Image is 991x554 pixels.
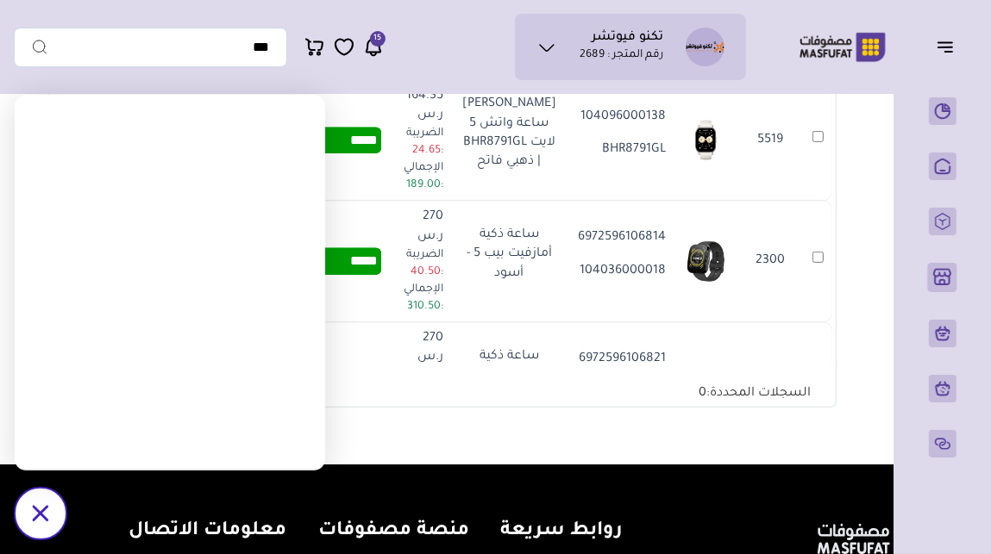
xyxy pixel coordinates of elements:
[683,239,729,284] img: 2024-04-07-6612a7b5f0537.png
[683,360,729,406] img: 2024-05-16-6645ef5d6cd1f.png
[787,30,898,64] img: Logo
[406,179,441,191] span: 189.00
[407,301,441,313] span: 310.50
[737,201,804,322] td: 2300
[575,228,666,247] p: 6972596106814
[318,520,469,545] h4: منصة مصفوفات
[398,208,443,246] p: 270 ر.س
[398,281,443,315] p: الإجمالي :
[686,28,724,66] img: تكنو فيوتشر
[60,520,286,545] h4: معلومات الاتصال
[737,322,804,444] td: 2299
[500,520,623,545] h4: روابط سريعة
[32,505,48,521] svg: /svg>
[461,95,558,172] p: [PERSON_NAME] ساعة واتش 5 لايت BHR8791GL | ذهبي فاتح
[412,145,441,157] span: 24.65
[461,226,558,283] p: ساعة ذكية أمازفيت بيب 5 - أسود
[15,95,325,470] iframe: Kommo Live Chat
[461,347,558,405] p: ساعة ذكية أمازفيت بيب 5 - أبيض
[363,36,384,58] a: 15
[699,387,706,401] span: 0
[575,262,666,281] p: 104036000018
[398,125,443,159] p: الضريبة :
[575,108,666,127] p: 104096000138
[398,246,443,281] p: الضريبة :
[411,266,441,278] span: 40.50
[575,350,666,369] p: 6972596106821
[737,80,804,202] td: 5519
[683,117,729,163] img: 20250713133331160360.png
[398,159,443,194] p: الإجمالي :
[373,31,381,47] span: 15
[398,329,443,368] p: 270 ر.س
[677,374,832,403] div: السجلات المحددة:
[580,47,663,65] p: رقم المتجر : 2689
[575,140,666,159] p: BHR8791GL
[398,87,443,126] p: 164.35 ر.س
[592,30,663,47] h1: تكنو فيوتشر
